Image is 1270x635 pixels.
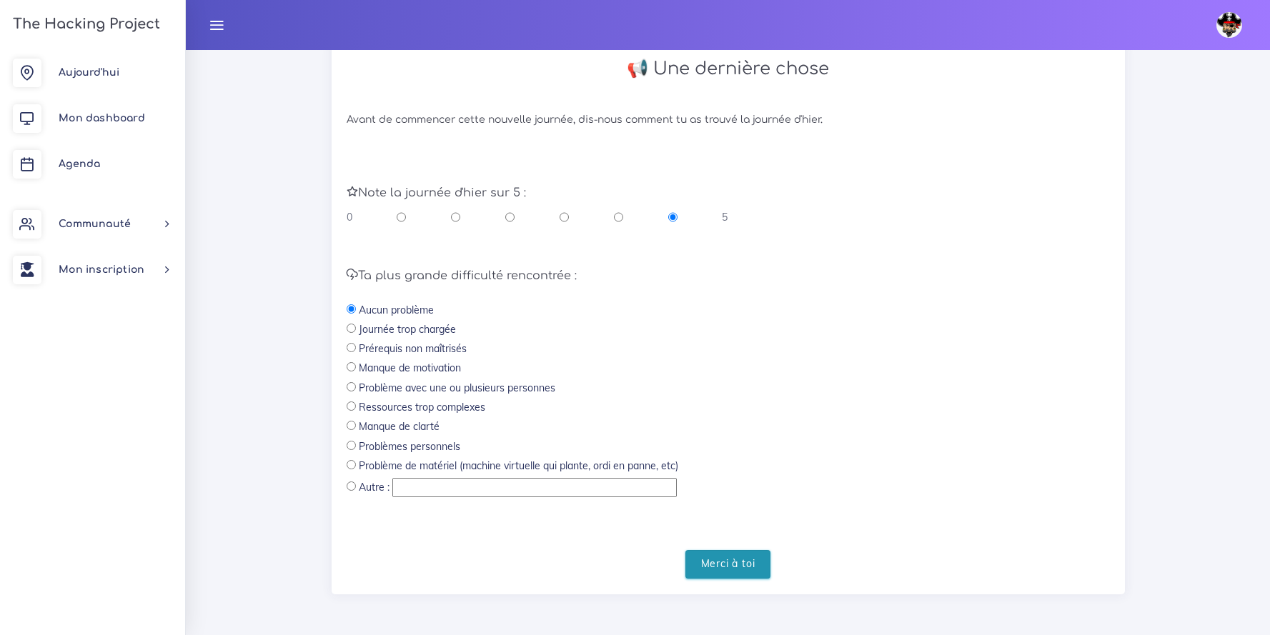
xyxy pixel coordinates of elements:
[347,59,1110,79] h2: 📢 Une dernière chose
[347,186,1110,200] h5: Note la journée d'hier sur 5 :
[359,419,440,434] label: Manque de clarté
[359,400,485,414] label: Ressources trop complexes
[359,322,456,336] label: Journée trop chargée
[359,480,390,494] label: Autre :
[359,439,460,454] label: Problèmes personnels
[359,381,555,395] label: Problème avec une ou plusieurs personnes
[359,303,434,317] label: Aucun problème
[1216,12,1242,38] img: avatar
[59,219,131,229] span: Communauté
[359,361,461,375] label: Manque de motivation
[59,113,145,124] span: Mon dashboard
[685,550,771,579] input: Merci à toi
[347,269,1110,283] h5: Ta plus grande difficulté rencontrée :
[59,159,100,169] span: Agenda
[359,459,678,473] label: Problème de matériel (machine virtuelle qui plante, ordi en panne, etc)
[9,16,160,32] h3: The Hacking Project
[347,210,728,224] div: 0 5
[59,67,119,78] span: Aujourd'hui
[359,341,467,356] label: Prérequis non maîtrisés
[59,264,144,275] span: Mon inscription
[347,114,1110,126] h6: Avant de commencer cette nouvelle journée, dis-nous comment tu as trouvé la journée d'hier.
